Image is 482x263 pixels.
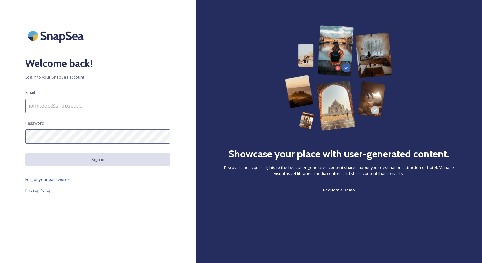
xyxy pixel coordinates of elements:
[285,25,392,131] img: 63b42ca75bacad526042e722_Group%20154-p-800.png
[25,99,170,113] input: john.doe@snapsea.io
[221,165,457,177] span: Discover and acquire rights to the best user-generated content shared about your destination, att...
[25,120,44,126] span: Password
[25,177,70,182] span: Forgot your password?
[25,90,35,96] span: Email
[25,187,51,193] span: Privacy Policy
[323,187,355,193] span: Request a Demo
[323,186,355,194] a: Request a Demo
[25,186,170,194] a: Privacy Policy
[25,153,170,166] button: Sign in
[25,74,170,80] span: Log in to your SnapSea account
[25,176,170,183] a: Forgot your password?
[228,146,449,161] h2: Showcase your place with user-generated content.
[25,25,88,46] img: SnapSea Logo
[25,56,170,71] h2: Welcome back!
